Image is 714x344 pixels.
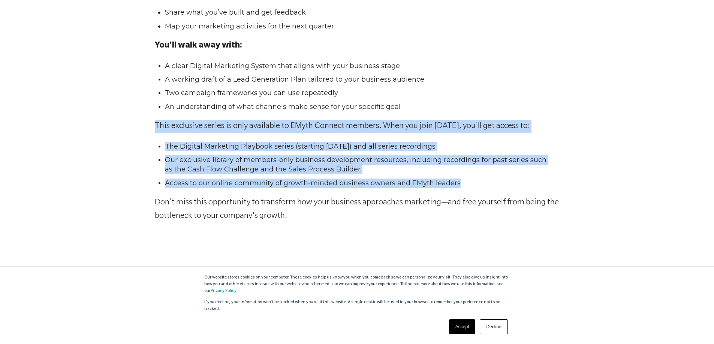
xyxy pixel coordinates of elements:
li: Share what you’ve built and get feedback [165,8,555,17]
p: Don't miss this opportunity to transform how your business approaches marketing—and free yourself... [155,196,560,223]
a: Decline [480,319,507,334]
span: Our exclusive library of members-only business development resources, including recordings for pa... [165,156,546,173]
p: If you decline, your information won’t be tracked when you visit this website. A single cookie wi... [204,299,510,313]
span: A working draft of a Lead Generation Plan tailored to your business audience [165,75,424,83]
a: Accept [449,319,476,334]
span: Two campaign frameworks you can use repeatedly [165,89,338,97]
span: Access to our online community of growth-minded business owners and EMyth leaders [165,179,461,187]
span: A clear Digital Marketing System that aligns with your business stage [165,62,400,70]
p: This exclusive series is only available to EMyth Connect members. When you join [DATE], you'll ge... [155,120,560,133]
li: Map your marketing activities for the next quarter [165,22,555,31]
span: The Digital Marketing Playbook series (starting [DATE]) and all series recordings [165,142,436,150]
p: Our website stores cookies on your computer. These cookies help us know you when you come back so... [204,274,510,295]
span: An understanding of what channels make sense for your specific goal [165,103,401,111]
strong: You'll walk away with: [155,42,242,51]
a: Privacy Policy [211,289,236,293]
